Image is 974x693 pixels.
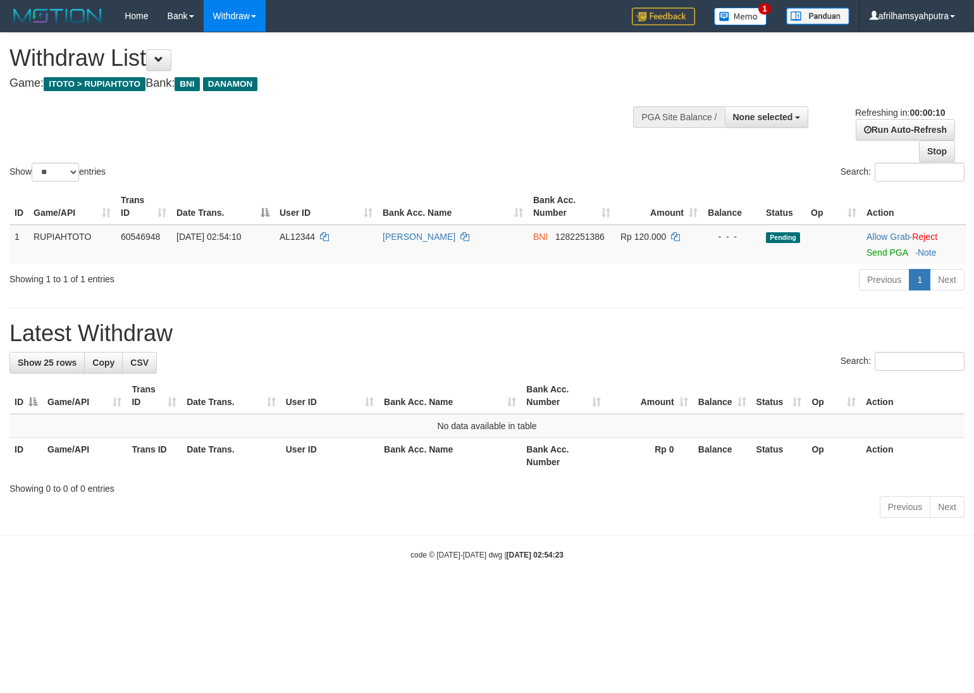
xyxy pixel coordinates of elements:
[9,438,42,474] th: ID
[116,189,171,225] th: Trans ID: activate to sort column ascending
[521,438,606,474] th: Bank Acc. Number
[632,8,695,25] img: Feedback.jpg
[855,108,945,118] span: Refreshing in:
[555,232,605,242] span: Copy 1282251386 to clipboard
[521,378,606,414] th: Bank Acc. Number: activate to sort column ascending
[9,6,106,25] img: MOTION_logo.png
[9,477,965,495] div: Showing 0 to 0 of 0 entries
[909,269,930,290] a: 1
[28,225,116,264] td: RUPIAHTOTO
[9,321,965,346] h1: Latest Withdraw
[714,8,767,25] img: Button%20Memo.svg
[806,438,860,474] th: Op
[751,438,807,474] th: Status
[875,352,965,371] input: Search:
[528,189,615,225] th: Bank Acc. Number: activate to sort column ascending
[875,163,965,182] input: Search:
[930,496,965,518] a: Next
[130,358,149,368] span: CSV
[859,269,909,290] a: Previous
[693,438,751,474] th: Balance
[880,496,930,518] a: Previous
[122,352,157,373] a: CSV
[841,163,965,182] label: Search:
[533,232,548,242] span: BNI
[121,232,160,242] span: 60546948
[693,378,751,414] th: Balance: activate to sort column ascending
[909,108,945,118] strong: 00:00:10
[410,551,564,559] small: code © [DATE]-[DATE] dwg |
[786,8,849,25] img: panduan.png
[606,378,693,414] th: Amount: activate to sort column ascending
[92,358,114,368] span: Copy
[32,163,79,182] select: Showentries
[841,352,965,371] label: Search:
[751,378,807,414] th: Status: activate to sort column ascending
[175,77,199,91] span: BNI
[9,414,965,438] td: No data available in table
[9,378,42,414] th: ID: activate to sort column descending
[866,232,912,242] span: ·
[866,232,909,242] a: Allow Grab
[606,438,693,474] th: Rp 0
[766,232,800,243] span: Pending
[281,438,379,474] th: User ID
[182,378,281,414] th: Date Trans.: activate to sort column ascending
[633,106,724,128] div: PGA Site Balance /
[176,232,241,242] span: [DATE] 02:54:10
[703,189,761,225] th: Balance
[383,232,455,242] a: [PERSON_NAME]
[9,189,28,225] th: ID
[280,232,315,242] span: AL12344
[84,352,123,373] a: Copy
[9,225,28,264] td: 1
[620,232,666,242] span: Rp 120.000
[182,438,281,474] th: Date Trans.
[708,230,756,243] div: - - -
[866,247,908,258] a: Send PGA
[378,189,528,225] th: Bank Acc. Name: activate to sort column ascending
[281,378,379,414] th: User ID: activate to sort column ascending
[758,3,772,15] span: 1
[856,119,955,140] a: Run Auto-Refresh
[171,189,274,225] th: Date Trans.: activate to sort column descending
[274,189,378,225] th: User ID: activate to sort column ascending
[861,378,965,414] th: Action
[733,112,793,122] span: None selected
[912,232,937,242] a: Reject
[28,189,116,225] th: Game/API: activate to sort column ascending
[44,77,145,91] span: ITOTO > RUPIAHTOTO
[761,189,806,225] th: Status
[918,247,937,258] a: Note
[9,77,637,90] h4: Game: Bank:
[806,189,861,225] th: Op: activate to sort column ascending
[806,378,860,414] th: Op: activate to sort column ascending
[9,163,106,182] label: Show entries
[42,378,126,414] th: Game/API: activate to sort column ascending
[203,77,258,91] span: DANAMON
[9,268,397,285] div: Showing 1 to 1 of 1 entries
[42,438,126,474] th: Game/API
[861,225,966,264] td: ·
[18,358,77,368] span: Show 25 rows
[861,438,965,474] th: Action
[379,378,521,414] th: Bank Acc. Name: activate to sort column ascending
[725,106,809,128] button: None selected
[126,378,182,414] th: Trans ID: activate to sort column ascending
[9,46,637,71] h1: Withdraw List
[930,269,965,290] a: Next
[9,352,85,373] a: Show 25 rows
[379,438,521,474] th: Bank Acc. Name
[615,189,703,225] th: Amount: activate to sort column ascending
[507,551,564,559] strong: [DATE] 02:54:23
[919,140,955,162] a: Stop
[126,438,182,474] th: Trans ID
[861,189,966,225] th: Action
